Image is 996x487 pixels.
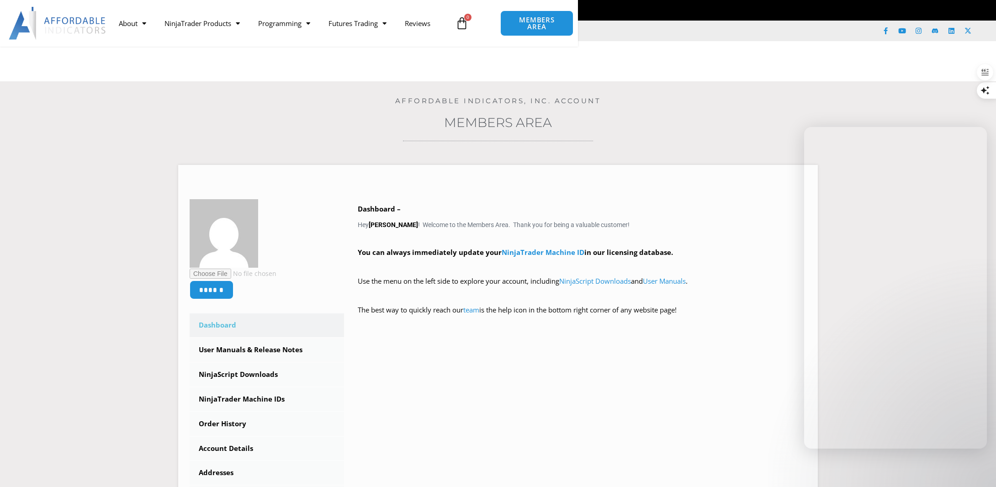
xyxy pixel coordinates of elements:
p: Use the menu on the left side to explore your account, including and . [358,275,807,301]
a: team [463,305,479,314]
a: Affordable Indicators, Inc. Account [395,96,601,105]
a: User Manuals [643,276,686,286]
a: Order History [190,412,344,436]
a: Programming [249,13,319,34]
a: MEMBERS AREA [500,11,573,36]
div: Hey ! Welcome to the Members Area. Thank you for being a valuable customer! [358,203,807,329]
a: User Manuals & Release Notes [190,338,344,362]
a: NinjaTrader Machine IDs [190,387,344,411]
a: About [110,13,155,34]
nav: Menu [110,13,451,34]
a: Dashboard [190,313,344,337]
p: The best way to quickly reach our is the help icon in the bottom right corner of any website page! [358,304,807,329]
a: NinjaTrader Products [155,13,249,34]
b: Dashboard – [358,204,401,213]
img: a3dcfe464c1e317232f9c6edf62711f1b93a3b3d299e5fba6250e9a37ba151ba [190,199,258,268]
iframe: Intercom live chat [804,127,987,449]
span: 0 [464,14,472,21]
a: NinjaScript Downloads [559,276,631,286]
a: Futures Trading [319,13,396,34]
span: MEMBERS AREA [510,16,563,30]
a: Addresses [190,461,344,485]
img: LogoAI | Affordable Indicators – NinjaTrader [9,7,107,40]
iframe: Intercom live chat [965,456,987,478]
strong: You can always immediately update your in our licensing database. [358,248,673,257]
a: NinjaScript Downloads [190,363,344,386]
a: 0 [442,10,482,37]
a: Members Area [444,115,552,130]
strong: [PERSON_NAME] [369,221,418,228]
a: NinjaTrader Machine ID [502,248,584,257]
a: Account Details [190,437,344,461]
a: Reviews [396,13,440,34]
